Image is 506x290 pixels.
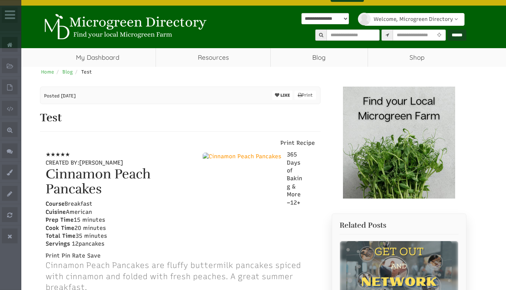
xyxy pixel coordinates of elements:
span: LIKE [279,93,290,98]
div: Print Recipe [46,139,315,147]
span: ★ [46,151,50,158]
div: 5 out of 5 stars [46,151,191,159]
strong: Prep Time [46,216,74,223]
span: ★ [50,151,55,158]
a: My Dashboard [40,48,156,67]
a: Blog [62,69,73,75]
span: 12 [72,240,79,247]
li: 20 minutes [46,224,191,232]
img: Microgreen Directory [40,14,208,40]
div: Print Pin Rate Save [46,252,191,260]
a: Blog [271,48,368,67]
div: Powered by [301,13,349,37]
span: ★ [60,151,65,158]
img: Banner Ad [343,87,455,199]
strong: Total Time [46,233,76,239]
a: Home [41,69,54,75]
a: Welcome, Microgreen Directory [364,13,464,26]
i: Use Current Location [435,33,443,38]
div: CREATED BY: [46,159,191,167]
span: Posted [44,93,59,99]
li: 15 minutes [46,216,191,224]
a: Print [294,91,316,100]
strong: Servings [46,240,70,247]
h2: Related Posts [340,221,459,230]
li: 35 minutes [46,232,191,240]
a: Resources [156,48,270,67]
select: Language Translate Widget [301,13,349,24]
h1: Cinnamon Peach Pancakes [46,167,191,196]
div: 365 Days of Baking & More [203,151,304,199]
span: ★ [55,151,60,158]
strong: Cook Time [46,225,74,231]
span: ★ [65,151,70,158]
span: Test [81,69,92,75]
i: Wide Admin Panel [5,9,15,21]
button: LIKE [272,91,292,100]
a: Shop [368,48,466,67]
li: pancakes [46,240,191,248]
li: Breakfast [46,200,191,208]
span: [PERSON_NAME] [79,159,123,166]
span: 12 [290,199,297,206]
span: [DATE] [61,93,76,99]
strong: Course [46,200,65,207]
h1: Test [40,112,321,124]
img: Cinnamon Peach Pancakes [203,153,281,231]
strong: Cuisine [46,209,66,215]
img: profile profile holder [358,13,371,25]
li: American [46,208,191,216]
